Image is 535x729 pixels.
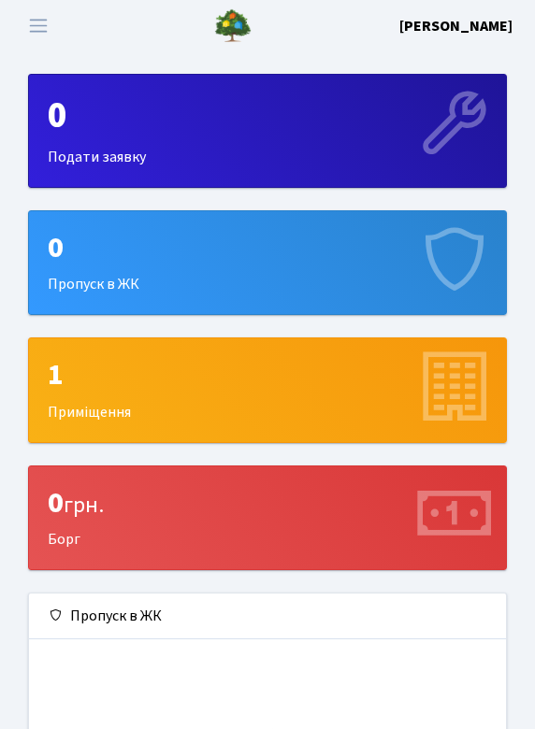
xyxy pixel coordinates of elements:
[214,7,252,45] img: logo.png
[29,211,506,314] div: Пропуск в ЖК
[28,74,507,188] a: 0Подати заявку
[48,230,487,265] div: 0
[29,338,506,441] div: Приміщення
[64,489,104,522] span: грн.
[28,337,507,442] a: 1Приміщення
[15,10,62,41] button: Переключити навігацію
[48,485,487,521] div: 0
[29,593,506,639] div: Пропуск в ЖК
[29,75,506,187] div: Подати заявку
[48,357,487,393] div: 1
[399,15,513,37] a: [PERSON_NAME]
[28,210,507,315] a: 0Пропуск в ЖК
[29,466,506,569] div: Борг
[48,93,487,138] div: 0
[399,16,513,36] b: [PERSON_NAME]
